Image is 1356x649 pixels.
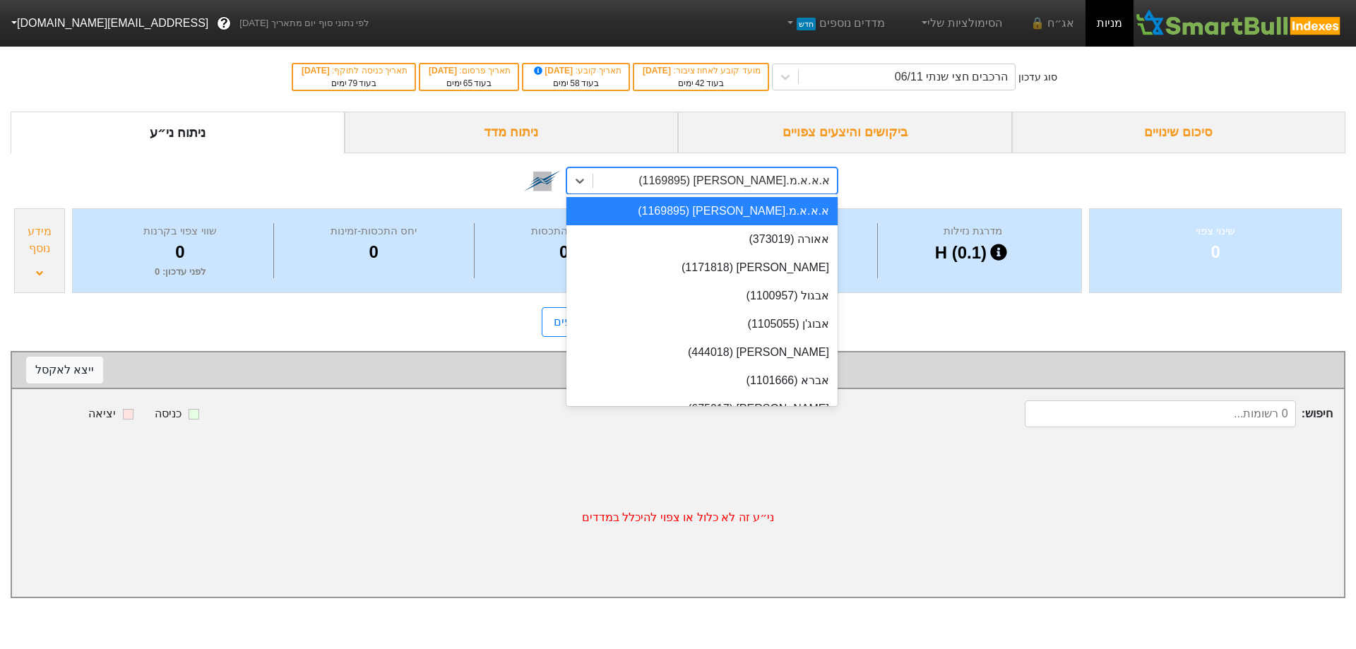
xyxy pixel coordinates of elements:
[778,9,891,37] a: מדדים נוספיםחדש
[18,223,61,257] div: מידע נוסף
[345,112,679,153] div: ניתוח מדד
[881,239,1064,266] div: H (0.1)
[90,223,270,239] div: שווי צפוי בקרנות
[302,66,332,76] span: [DATE]
[566,225,838,254] div: אאורה (373019)
[12,439,1344,597] div: ני״ע זה לא כלול או צפוי להיכלל במדדים
[300,77,408,90] div: בעוד ימים
[524,162,561,199] img: tase link
[155,405,182,422] div: כניסה
[570,78,579,88] span: 58
[1134,9,1345,37] img: SmartBull
[797,18,816,30] span: חדש
[348,78,357,88] span: 79
[566,282,838,310] div: אבגול (1100957)
[643,66,673,76] span: [DATE]
[638,172,830,189] div: א.א.א.מ.[PERSON_NAME] (1169895)
[278,223,470,239] div: יחס התכסות-זמינות
[427,77,511,90] div: בעוד ימים
[532,66,576,76] span: [DATE]
[566,254,838,282] div: [PERSON_NAME] (1171818)
[542,307,694,337] a: תנאי כניסה למדדים נוספים
[88,405,116,422] div: יציאה
[478,239,665,265] div: 0.0
[1012,112,1346,153] div: סיכום שינויים
[300,64,408,77] div: תאריך כניסה לתוקף :
[566,310,838,338] div: אבוג'ן (1105055)
[566,367,838,395] div: אברא (1101666)
[678,112,1012,153] div: ביקושים והיצעים צפויים
[566,197,838,225] div: א.א.א.מ.[PERSON_NAME] (1169895)
[90,239,270,265] div: 0
[239,16,369,30] span: לפי נתוני סוף יום מתאריך [DATE]
[530,77,621,90] div: בעוד ימים
[11,112,345,153] div: ניתוח ני״ע
[695,78,704,88] span: 42
[566,395,838,423] div: [PERSON_NAME] (675017)
[220,14,228,33] span: ?
[1107,223,1324,239] div: שינוי צפוי
[641,64,760,77] div: מועד קובע לאחוז ציבור :
[463,78,472,88] span: 65
[26,359,1330,381] div: שינוי צפוי לפי מדד
[895,69,1008,85] div: הרכבים חצי שנתי 06/11
[530,64,621,77] div: תאריך קובע :
[1107,239,1324,265] div: 0
[26,357,103,383] button: ייצא לאקסל
[427,64,511,77] div: תאריך פרסום :
[881,223,1064,239] div: מדרגת נזילות
[478,223,665,239] div: מספר ימי התכסות
[429,66,459,76] span: [DATE]
[1018,70,1057,85] div: סוג עדכון
[641,77,760,90] div: בעוד ימים
[1025,400,1333,427] span: חיפוש :
[566,338,838,367] div: [PERSON_NAME] (444018)
[913,9,1008,37] a: הסימולציות שלי
[90,265,270,279] div: לפני עדכון : 0
[278,239,470,265] div: 0
[1025,400,1296,427] input: 0 רשומות...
